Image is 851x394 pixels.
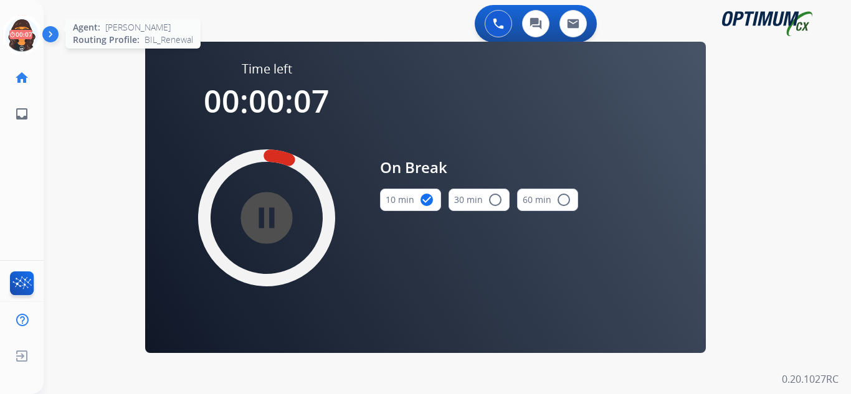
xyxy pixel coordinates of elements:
mat-icon: check_circle [419,192,434,207]
mat-icon: inbox [14,106,29,121]
span: Time left [242,60,292,78]
button: 60 min [517,189,578,211]
mat-icon: radio_button_unchecked [488,192,503,207]
mat-icon: radio_button_unchecked [556,192,571,207]
mat-icon: pause_circle_filled [259,210,274,225]
button: 30 min [449,189,510,211]
span: Routing Profile: [73,34,140,46]
mat-icon: home [14,70,29,85]
span: On Break [380,156,578,179]
p: 0.20.1027RC [782,372,839,387]
span: Agent: [73,21,100,34]
span: BIL_Renewal [145,34,193,46]
span: [PERSON_NAME] [105,21,171,34]
span: 00:00:07 [204,80,330,122]
button: 10 min [380,189,441,211]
